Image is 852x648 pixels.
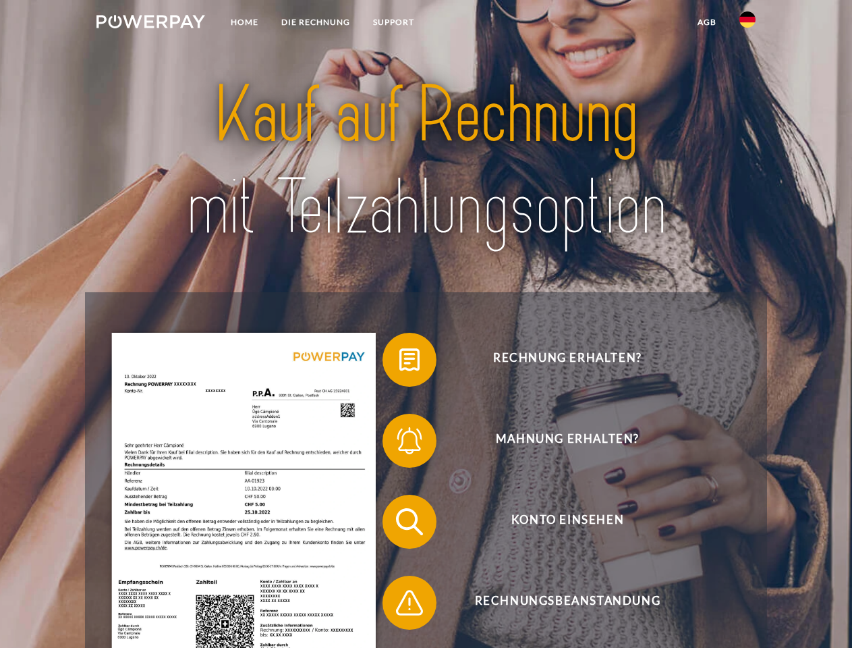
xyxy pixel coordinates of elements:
button: Rechnungsbeanstandung [382,576,733,630]
img: qb_bell.svg [393,424,426,458]
a: agb [686,10,728,34]
button: Konto einsehen [382,495,733,549]
span: Rechnung erhalten? [402,333,733,387]
img: qb_search.svg [393,505,426,539]
a: DIE RECHNUNG [270,10,362,34]
button: Mahnung erhalten? [382,414,733,468]
img: logo-powerpay-white.svg [96,15,205,28]
a: SUPPORT [362,10,426,34]
span: Rechnungsbeanstandung [402,576,733,630]
img: qb_bill.svg [393,343,426,377]
span: Konto einsehen [402,495,733,549]
a: Home [219,10,270,34]
button: Rechnung erhalten? [382,333,733,387]
img: title-powerpay_de.svg [129,65,723,259]
span: Mahnung erhalten? [402,414,733,468]
img: de [739,11,756,28]
img: qb_warning.svg [393,586,426,620]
